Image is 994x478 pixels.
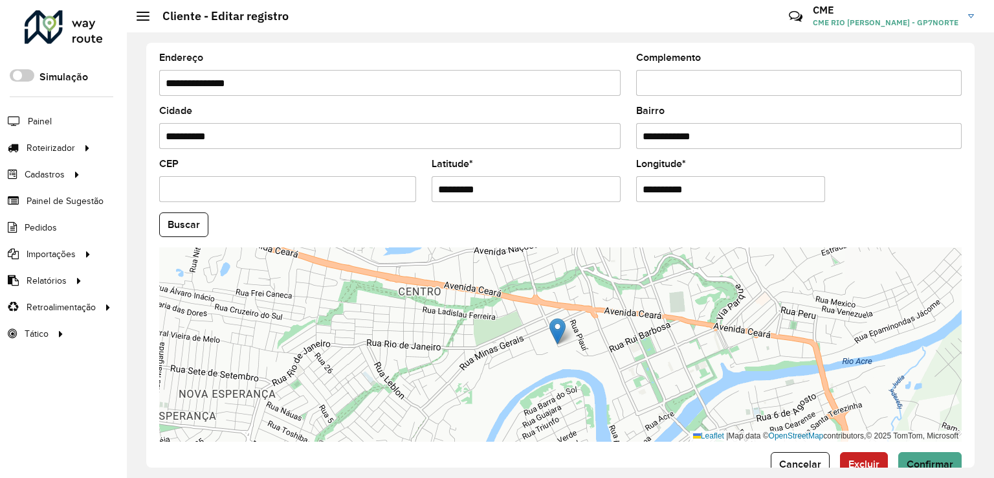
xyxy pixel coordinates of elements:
label: Simulação [39,69,88,85]
div: Map data © contributors,© 2025 TomTom, Microsoft [690,431,962,442]
label: CEP [159,156,179,172]
span: Tático [25,327,49,341]
label: Cidade [159,103,192,119]
span: Painel de Sugestão [27,194,104,208]
button: Buscar [159,212,208,237]
span: Roteirizador [27,141,75,155]
label: Longitude [636,156,686,172]
img: Marker [549,318,566,345]
button: Cancelar [771,452,830,477]
label: Endereço [159,50,203,65]
span: Painel [28,115,52,128]
h2: Cliente - Editar registro [149,9,289,23]
button: Confirmar [898,452,962,477]
span: Cadastros [25,168,65,181]
span: Retroalimentação [27,301,96,314]
span: Cancelar [779,459,821,470]
span: CME RIO [PERSON_NAME] - GP7NORTE [813,17,958,28]
span: | [726,431,728,440]
label: Bairro [636,103,665,119]
label: Latitude [432,156,473,172]
a: OpenStreetMap [769,431,824,440]
a: Leaflet [693,431,724,440]
span: Excluir [848,459,879,470]
span: Pedidos [25,221,57,234]
h3: CME [813,4,958,16]
a: Contato Rápido [782,3,810,30]
label: Complemento [636,50,701,65]
span: Relatórios [27,274,67,288]
button: Excluir [840,452,888,477]
span: Confirmar [907,459,953,470]
span: Importações [27,247,76,261]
